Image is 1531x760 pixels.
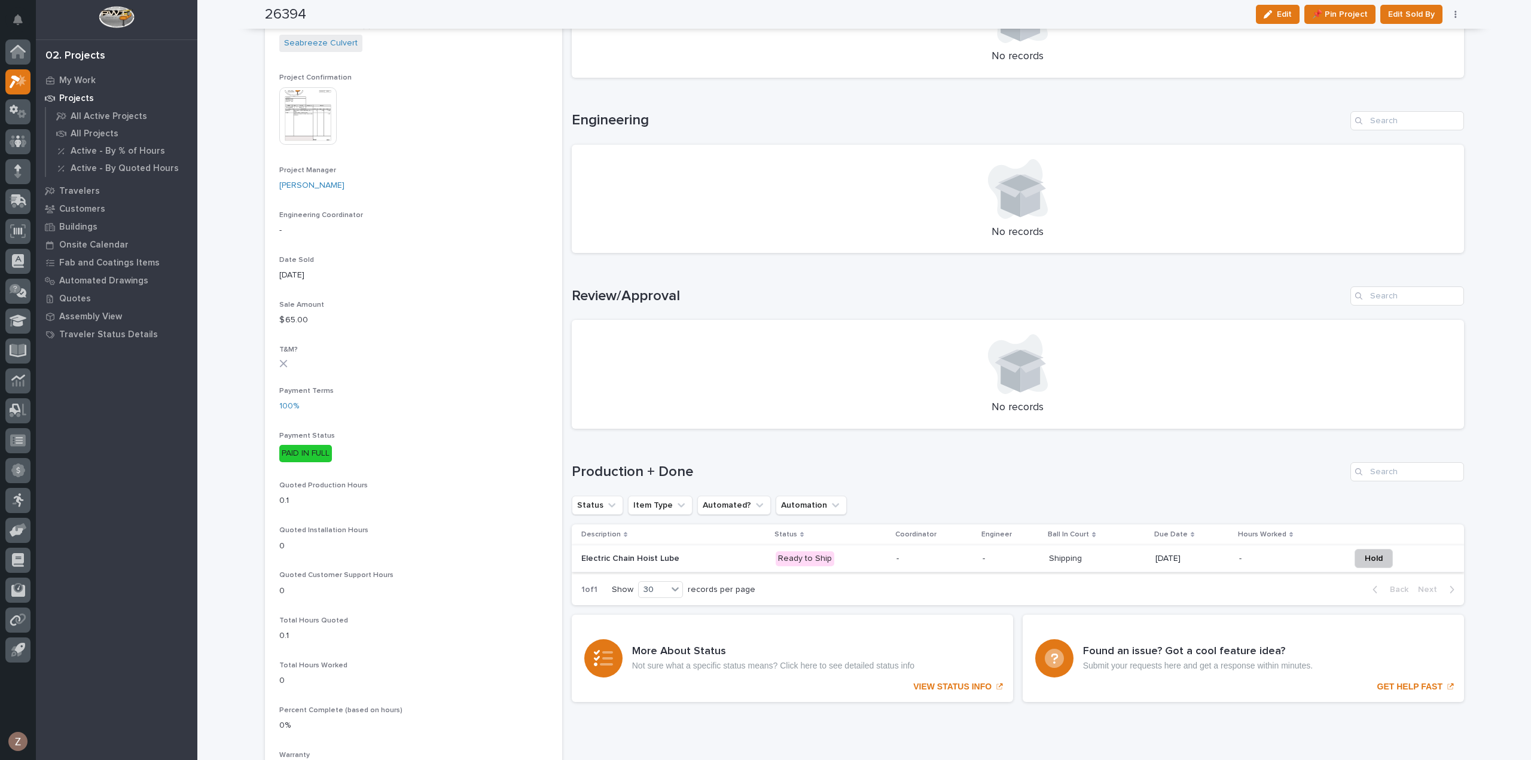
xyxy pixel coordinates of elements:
[1365,551,1383,566] span: Hold
[59,204,105,215] p: Customers
[688,585,755,595] p: records per page
[59,329,158,340] p: Traveler Status Details
[1239,551,1244,564] p: -
[581,528,621,541] p: Description
[59,75,96,86] p: My Work
[46,108,197,124] a: All Active Projects
[279,617,348,624] span: Total Hours Quoted
[59,186,100,197] p: Travelers
[572,615,1013,702] a: VIEW STATUS INFO
[279,432,335,439] span: Payment Status
[1377,682,1442,692] p: GET HELP FAST
[774,528,797,541] p: Status
[586,226,1450,239] p: No records
[1350,111,1464,130] input: Search
[632,661,914,671] p: Not sure what a specific status means? Click here to see detailed status info
[71,146,165,157] p: Active - By % of Hours
[913,682,992,692] p: VIEW STATUS INFO
[279,707,402,714] span: Percent Complete (based on hours)
[71,111,147,122] p: All Active Projects
[1049,551,1084,564] p: Shipping
[776,496,847,515] button: Automation
[71,129,118,139] p: All Projects
[5,729,31,754] button: users-avatar
[1350,286,1464,306] input: Search
[586,50,1450,63] p: No records
[46,125,197,142] a: All Projects
[1155,554,1230,564] p: [DATE]
[36,307,197,325] a: Assembly View
[279,74,352,81] span: Project Confirmation
[572,288,1346,305] h1: Review/Approval
[36,89,197,107] a: Projects
[279,674,548,687] p: 0
[639,584,667,596] div: 30
[279,224,548,237] p: -
[1238,528,1286,541] p: Hours Worked
[99,6,134,28] img: Workspace Logo
[279,387,334,395] span: Payment Terms
[1355,549,1393,568] button: Hold
[36,254,197,271] a: Fab and Coatings Items
[1380,5,1442,24] button: Edit Sold By
[279,314,548,326] p: $ 65.00
[279,257,314,264] span: Date Sold
[279,752,310,759] span: Warranty
[279,179,344,192] a: [PERSON_NAME]
[71,163,179,174] p: Active - By Quoted Hours
[59,312,122,322] p: Assembly View
[1388,7,1435,22] span: Edit Sold By
[1350,462,1464,481] input: Search
[279,630,548,642] p: 0.1
[59,276,148,286] p: Automated Drawings
[896,554,973,564] p: -
[284,37,358,50] a: Seabreeze Culvert
[981,528,1012,541] p: Engineer
[1312,7,1368,22] span: 📌 Pin Project
[279,540,548,553] p: 0
[36,200,197,218] a: Customers
[59,240,129,251] p: Onsite Calendar
[1418,584,1444,595] span: Next
[45,50,105,63] div: 02. Projects
[265,6,306,23] h2: 26394
[36,289,197,307] a: Quotes
[36,325,197,343] a: Traveler Status Details
[279,445,332,462] div: PAID IN FULL
[36,71,197,89] a: My Work
[1277,9,1292,20] span: Edit
[36,271,197,289] a: Automated Drawings
[46,160,197,176] a: Active - By Quoted Hours
[279,301,324,309] span: Sale Amount
[5,7,31,32] button: Notifications
[46,142,197,159] a: Active - By % of Hours
[279,400,299,413] a: 100%
[572,575,607,605] p: 1 of 1
[1154,528,1188,541] p: Due Date
[279,572,394,579] span: Quoted Customer Support Hours
[572,496,623,515] button: Status
[697,496,771,515] button: Automated?
[36,182,197,200] a: Travelers
[1383,584,1408,595] span: Back
[59,294,91,304] p: Quotes
[1413,584,1464,595] button: Next
[279,585,548,597] p: 0
[1023,615,1464,702] a: GET HELP FAST
[279,482,368,489] span: Quoted Production Hours
[279,212,363,219] span: Engineering Coordinator
[612,585,633,595] p: Show
[59,93,94,104] p: Projects
[572,463,1346,481] h1: Production + Done
[1304,5,1376,24] button: 📌 Pin Project
[279,269,548,282] p: [DATE]
[1083,661,1313,671] p: Submit your requests here and get a response within minutes.
[776,551,834,566] div: Ready to Ship
[36,236,197,254] a: Onsite Calendar
[983,554,1040,564] p: -
[59,222,97,233] p: Buildings
[628,496,693,515] button: Item Type
[279,495,548,507] p: 0.1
